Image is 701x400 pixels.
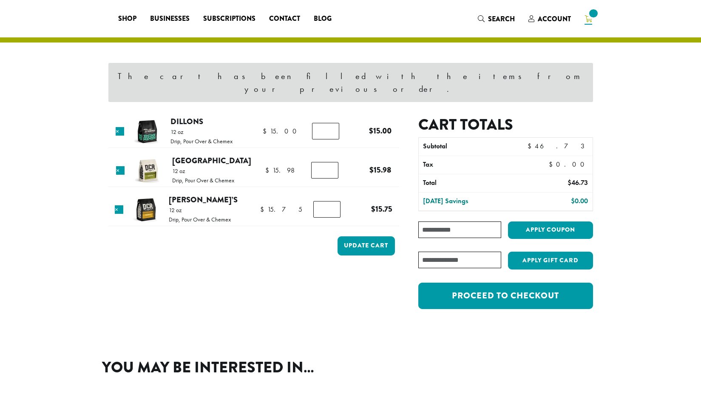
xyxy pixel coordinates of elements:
[263,127,301,136] bdi: 15.00
[170,116,203,127] a: Dillons
[260,205,267,214] span: $
[263,127,270,136] span: $
[538,14,571,24] span: Account
[108,63,593,102] div: The cart has been filled with the items from your previous order.
[172,168,234,174] p: 12 oz
[369,125,392,136] bdi: 15.00
[170,129,233,135] p: 12 oz
[269,14,300,24] span: Contact
[528,142,588,150] bdi: 46.73
[418,283,593,309] a: Proceed to checkout
[338,236,395,255] button: Update cart
[102,358,599,377] h2: You may be interested in…
[522,12,578,26] a: Account
[508,221,593,239] button: Apply coupon
[528,142,535,150] span: $
[143,12,196,26] a: Businesses
[313,201,341,217] input: Product quantity
[508,252,593,270] button: Apply Gift Card
[568,178,588,187] bdi: 46.73
[371,203,375,215] span: $
[419,156,542,174] th: Tax
[568,178,571,187] span: $
[196,12,262,26] a: Subscriptions
[111,12,143,26] a: Shop
[312,123,339,139] input: Product quantity
[549,160,556,169] span: $
[262,12,307,26] a: Contact
[116,166,125,175] a: Remove this item
[419,193,523,210] th: [DATE] Savings
[170,138,233,144] p: Drip, Pour Over & Chemex
[118,14,136,24] span: Shop
[571,196,588,205] bdi: 0.00
[265,166,272,175] span: $
[169,194,238,205] a: [PERSON_NAME]’s
[169,216,231,222] p: Drip, Pour Over & Chemex
[132,196,160,224] img: Hannah's
[488,14,515,24] span: Search
[172,155,251,166] a: [GEOGRAPHIC_DATA]
[369,125,373,136] span: $
[418,116,593,134] h2: Cart totals
[369,164,374,176] span: $
[115,205,123,214] a: Remove this item
[549,160,588,169] bdi: 0.00
[203,14,255,24] span: Subscriptions
[314,14,332,24] span: Blog
[307,12,338,26] a: Blog
[150,14,190,24] span: Businesses
[133,118,161,145] img: Dillons
[169,207,231,213] p: 12 oz
[134,157,162,184] img: Sumatra
[116,127,124,136] a: Remove this item
[265,166,299,175] bdi: 15.98
[471,12,522,26] a: Search
[419,138,523,156] th: Subtotal
[571,196,575,205] span: $
[419,174,523,192] th: Total
[369,164,391,176] bdi: 15.98
[371,203,392,215] bdi: 15.75
[260,205,302,214] bdi: 15.75
[311,162,338,178] input: Product quantity
[172,177,234,183] p: Drip, Pour Over & Chemex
